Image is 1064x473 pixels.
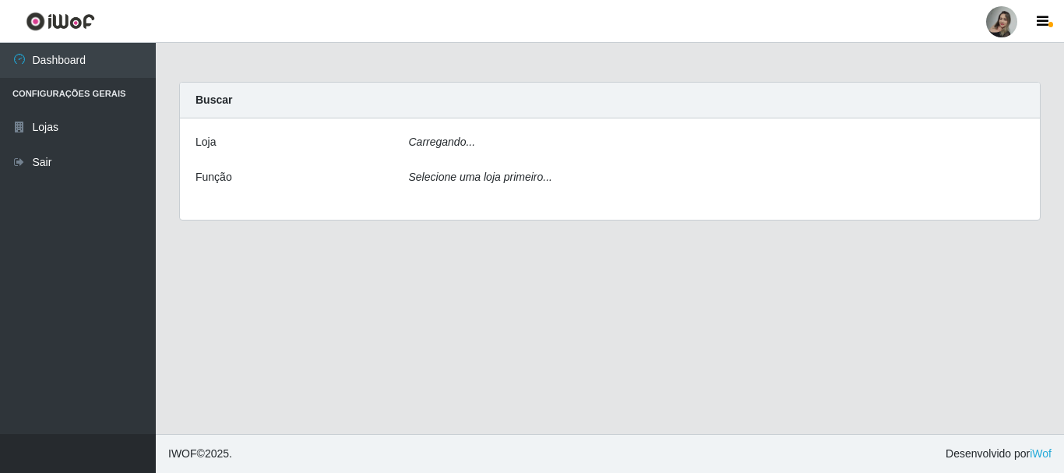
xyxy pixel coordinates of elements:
[168,446,232,462] span: © 2025 .
[168,447,197,460] span: IWOF
[946,446,1052,462] span: Desenvolvido por
[196,169,232,185] label: Função
[409,136,476,148] i: Carregando...
[409,171,552,183] i: Selecione uma loja primeiro...
[196,94,232,106] strong: Buscar
[1030,447,1052,460] a: iWof
[26,12,95,31] img: CoreUI Logo
[196,134,216,150] label: Loja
